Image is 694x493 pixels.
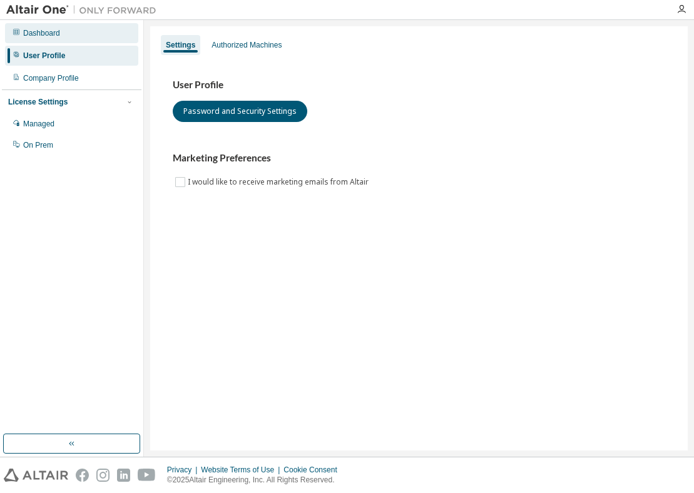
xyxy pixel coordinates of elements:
[96,469,110,482] img: instagram.svg
[6,4,163,16] img: Altair One
[8,97,68,107] div: License Settings
[173,79,665,91] h3: User Profile
[138,469,156,482] img: youtube.svg
[23,119,54,129] div: Managed
[23,73,79,83] div: Company Profile
[212,40,282,50] div: Authorized Machines
[4,469,68,482] img: altair_logo.svg
[188,175,371,190] label: I would like to receive marketing emails from Altair
[23,51,65,61] div: User Profile
[167,475,345,485] p: © 2025 Altair Engineering, Inc. All Rights Reserved.
[167,465,201,475] div: Privacy
[166,40,195,50] div: Settings
[23,140,53,150] div: On Prem
[76,469,89,482] img: facebook.svg
[173,152,665,165] h3: Marketing Preferences
[117,469,130,482] img: linkedin.svg
[283,465,344,475] div: Cookie Consent
[23,28,60,38] div: Dashboard
[173,101,307,122] button: Password and Security Settings
[201,465,283,475] div: Website Terms of Use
